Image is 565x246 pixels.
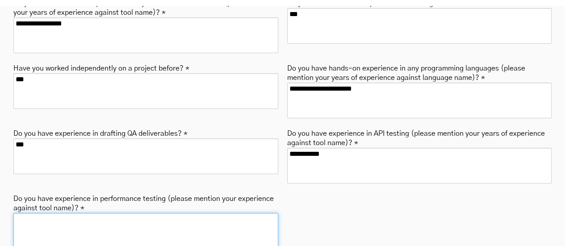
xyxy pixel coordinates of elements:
label: Do you have hands-on experience in any programming languages (please mention your years of experi... [287,62,552,83]
label: Do you have experience in performance testing (please mention your experience against tool name)? * [13,192,278,213]
label: Do you have experience in API testing (please mention your years of experience against tool name)? * [287,127,552,148]
label: Have you worked independently on a project before? * [13,62,189,73]
label: Do you have experience in drafting QA deliverables? * [13,127,188,138]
